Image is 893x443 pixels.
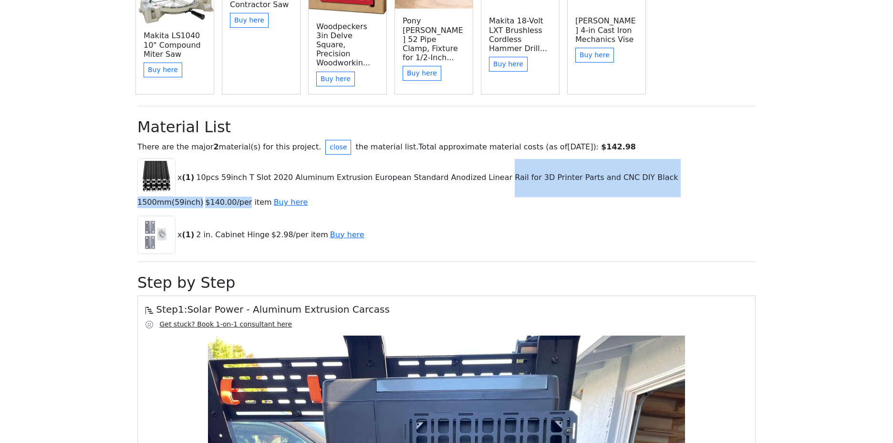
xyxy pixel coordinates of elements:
[137,118,756,136] h2: Material List
[271,230,328,239] span: $ 2.98 /per item
[230,13,269,28] a: Buy here
[403,16,465,62] h6: Pony [PERSON_NAME] 52 Pipe Clamp, Fixture for 1/2-Inch...
[316,22,379,68] h6: Woodpeckers 3in Delve Square, Precision Woodworkin...
[155,317,296,332] button: Get stuck? Book 1-on-1 consultant here
[137,158,176,197] img: T Slot 2020 Aluminum Extrusion European Standard Anodized Linear Rail
[182,173,194,182] strong: ( 1 )
[489,57,528,72] a: Buy here
[316,72,355,86] a: Buy here
[177,230,194,239] span: x
[213,142,218,151] b: 2
[196,230,270,239] span: 2 in. Cabinet Hinge
[575,48,614,63] a: Buy here
[137,216,176,254] img: 2 in. Cabinet Hinge
[325,140,351,155] button: close
[177,173,194,182] span: x
[274,198,308,207] a: Buy here
[137,274,756,292] h2: Step by Step
[601,142,636,151] strong: $ 142.98
[144,31,206,59] h6: Makita LS1040 10" Compound Miter Saw
[575,16,638,44] h6: [PERSON_NAME] 4-in Cast Iron Mechanics Vise
[132,140,761,155] div: There are the major material(s) for this project. the material list. Total approximate material c...
[489,16,551,53] h6: Makita 18-Volt LXT Brushless Cordless Hammer Drill...
[144,63,182,77] a: Buy here
[182,230,194,239] strong: ( 1 )
[330,230,364,239] a: Buy here
[137,173,678,207] span: 10pcs 59inch T Slot 2020 Aluminum Extrusion European Standard Anodized Linear Rail for 3D Printer...
[403,66,441,81] a: Buy here
[145,304,748,315] h5: Step 1 : Solar Power - Aluminum Extrusion Carcass
[205,198,271,207] span: $ 140.00 /per item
